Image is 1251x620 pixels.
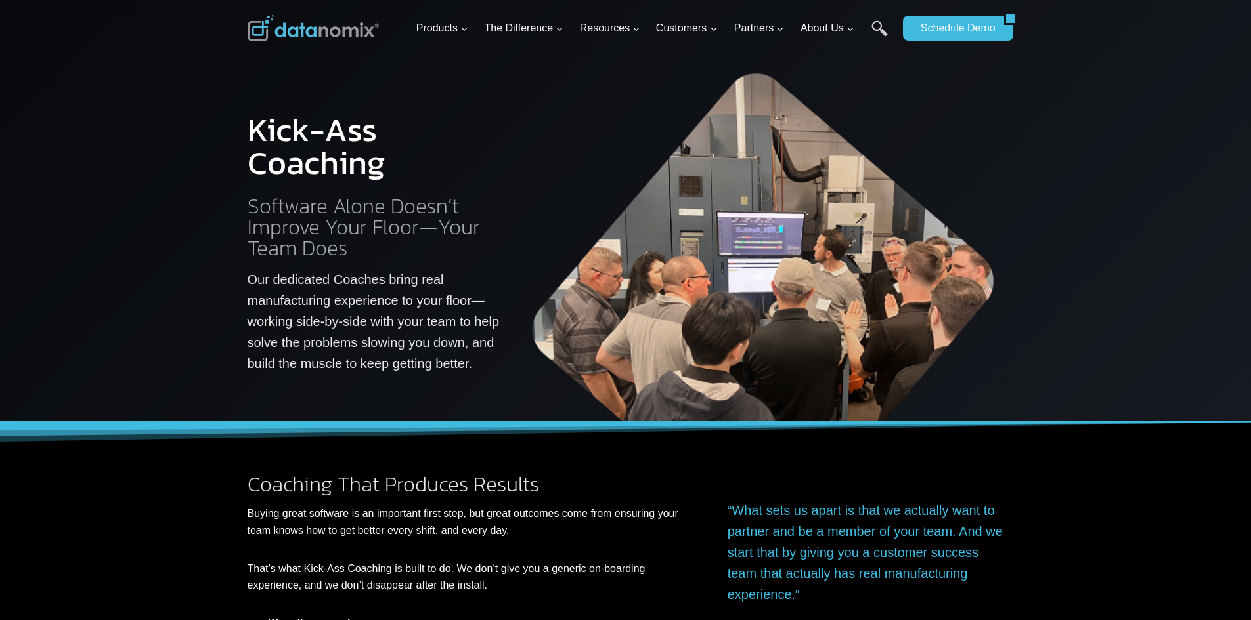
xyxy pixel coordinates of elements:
[523,66,1004,422] img: Datanomix Kick-Ass Coaching
[248,474,691,495] h2: Coaching That Produces Results
[248,560,691,594] p: That’s what Kick-Ass Coaching is built to do. We don’t give you a generic on-boarding experience,...
[903,16,1004,41] a: Schedule Demo
[657,20,718,37] span: Customers
[248,114,502,179] h1: Kick-Ass Coaching
[728,500,1004,605] p: “
[248,269,502,374] p: Our dedicated Coaches bring real manufacturing experience to your floor—working side-by-side with...
[580,20,640,37] span: Resources
[248,15,379,41] img: Datanomix
[728,503,1003,602] span: “What sets us apart is that we actually want to partner and be a member of your team. And we star...
[248,196,502,258] h2: Software Alone Doesn’t Improve Your Floor—Your Team Does
[801,20,854,37] span: About Us
[871,20,888,50] a: Search
[416,20,468,37] span: Products
[484,20,563,37] span: The Difference
[410,7,896,50] nav: Primary Navigation
[248,505,691,539] p: Buying great software is an important first step, but great outcomes come from ensuring your team...
[734,20,784,37] span: Partners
